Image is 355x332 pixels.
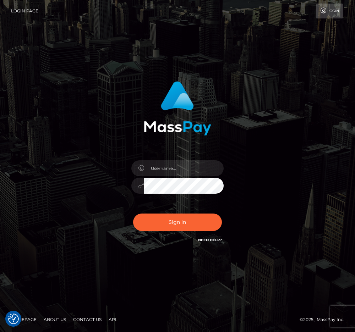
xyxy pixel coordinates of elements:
a: About Us [41,314,69,325]
img: MassPay Login [144,81,211,135]
a: Contact Us [70,314,104,325]
a: Need Help? [198,238,222,242]
a: API [106,314,119,325]
button: Consent Preferences [8,314,19,324]
input: Username... [144,160,224,176]
img: Revisit consent button [8,314,19,324]
div: © 2025 , MassPay Inc. [300,316,350,323]
a: Login Page [11,4,38,18]
a: Homepage [8,314,39,325]
button: Sign in [133,214,222,231]
a: Login [316,4,343,18]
